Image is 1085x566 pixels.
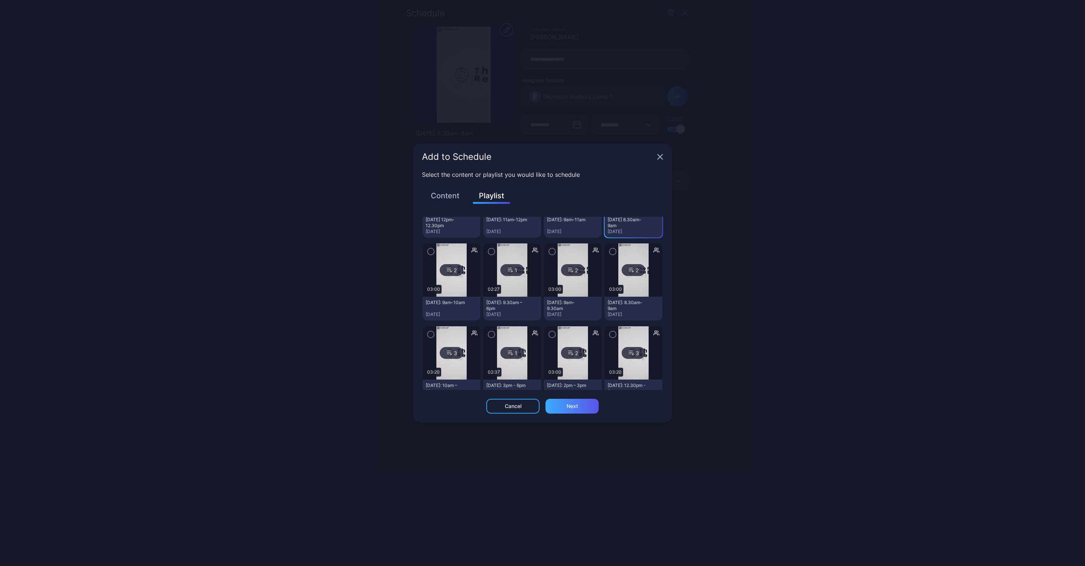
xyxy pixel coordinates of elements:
div: [DATE] [486,311,538,317]
div: 3 [440,347,463,359]
div: [DATE] [608,229,659,235]
div: [DATE] [608,311,659,317]
div: 2 [561,264,585,276]
div: Tuesday: 11am-12pm [486,217,527,223]
div: Tuesday: 9am-11am [547,217,588,223]
p: Select the content or playlist you would like to schedule [422,170,663,179]
div: Cancel [505,403,521,409]
div: 1 [500,264,524,276]
div: [DATE] [486,229,538,235]
div: [DATE] [426,229,477,235]
button: Playlist [473,189,510,204]
div: Wednesday: 12.30pm - 2pm [608,383,648,394]
div: Add to Schedule [422,152,654,161]
button: Cancel [486,399,540,414]
div: Thursday: 8.30am-9am [608,300,648,311]
div: 1 [500,347,524,359]
div: Thursday: 9am-9.30am [547,300,588,311]
div: 3 [622,347,645,359]
div: 2 [440,264,463,276]
div: 2 [561,347,585,359]
div: 03:00 [608,285,623,294]
div: Tuesday 8.30am-9am [608,217,648,229]
div: [DATE] [547,311,599,317]
div: Wednesday: 3pm - 6pm [486,383,527,388]
div: 03:00 [426,285,442,294]
div: Next [567,403,578,409]
button: Next [545,399,599,414]
div: Wednesday: 9am-10am [426,300,466,306]
div: 03:00 [547,368,563,377]
div: 03:00 [547,285,563,294]
div: Thursday: 9.30am – 6pm [486,300,527,311]
div: 02:27 [486,285,501,294]
div: 2 [622,264,645,276]
div: Wednesday: 10am – 11am [426,383,466,394]
div: [DATE] [547,229,599,235]
div: 02:37 [486,368,501,377]
div: [DATE] [426,311,477,317]
div: 03:20 [608,368,623,377]
div: Wednesday: 2pm – 3pm [547,383,588,388]
div: 03:20 [426,368,441,377]
div: Tuesday 12pm-12.30pm [426,217,466,229]
button: Content [427,189,464,202]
